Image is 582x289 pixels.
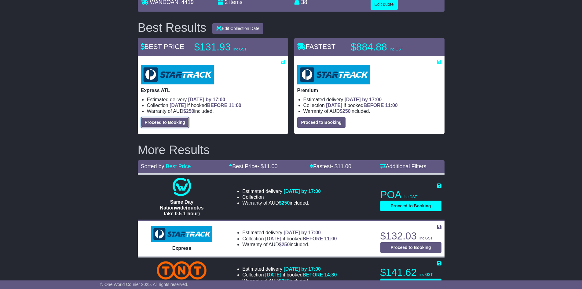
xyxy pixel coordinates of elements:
[138,143,445,157] h2: More Results
[419,272,433,277] span: inc GST
[297,65,370,84] img: StarTrack: Premium
[284,266,321,272] span: [DATE] by 17:00
[264,163,277,169] span: 11.00
[303,97,441,102] li: Estimated delivery
[385,103,398,108] span: 11:00
[284,230,321,235] span: [DATE] by 17:00
[141,117,189,128] button: Proceed to Booking
[326,103,342,108] span: [DATE]
[345,97,382,102] span: [DATE] by 17:00
[284,189,321,194] span: [DATE] by 17:00
[326,103,397,108] span: if booked
[302,272,323,277] span: BEFORE
[147,108,285,114] li: Warranty of AUD included.
[242,236,337,242] li: Collection
[302,236,323,241] span: BEFORE
[380,163,426,169] a: Additional Filters
[186,109,194,114] span: 250
[265,272,337,277] span: if booked
[183,109,194,114] span: $
[324,272,337,277] span: 14:30
[160,199,203,216] span: Same Day Nationwide(quotes take 0.5-1 hour)
[141,65,214,84] img: StarTrack: Express ATL
[297,117,346,128] button: Proceed to Booking
[212,23,263,34] button: Edit Collection Date
[229,163,277,169] a: Best Price- $11.00
[170,103,186,108] span: [DATE]
[282,242,290,247] span: 250
[282,278,290,283] span: 250
[141,163,164,169] span: Sorted by
[390,47,403,51] span: inc GST
[303,102,441,108] li: Collection
[147,97,285,102] li: Estimated delivery
[380,201,441,211] button: Proceed to Booking
[310,163,351,169] a: Fastest- $11.00
[242,266,337,272] li: Estimated delivery
[135,21,210,34] div: Best Results
[242,278,337,284] li: Warranty of AUD included.
[265,236,281,241] span: [DATE]
[303,108,441,114] li: Warranty of AUD included.
[380,266,441,279] p: $141.62
[380,242,441,253] button: Proceed to Booking
[404,195,417,199] span: inc GST
[419,236,433,240] span: inc GST
[188,97,225,102] span: [DATE] by 17:00
[172,246,191,251] span: Express
[166,163,191,169] a: Best Price
[279,200,290,206] span: $
[257,163,277,169] span: - $
[351,41,427,53] p: $884.88
[242,200,321,206] li: Warranty of AUD included.
[265,236,337,241] span: if booked
[338,163,351,169] span: 11.00
[141,43,184,50] span: BEST PRICE
[151,226,212,243] img: StarTrack: Express
[331,163,351,169] span: - $
[141,87,285,93] p: Express ATL
[233,47,247,51] span: inc GST
[173,178,191,196] img: One World Courier: Same Day Nationwide(quotes take 0.5-1 hour)
[242,230,337,235] li: Estimated delivery
[242,194,321,200] li: Collection
[242,242,337,247] li: Warranty of AUD included.
[147,102,285,108] li: Collection
[229,103,241,108] span: 11:00
[242,188,321,194] li: Estimated delivery
[279,242,290,247] span: $
[340,109,351,114] span: $
[364,103,384,108] span: BEFORE
[100,282,189,287] span: © One World Courier 2025. All rights reserved.
[297,87,441,93] p: Premium
[242,272,337,278] li: Collection
[265,272,281,277] span: [DATE]
[279,278,290,283] span: $
[170,103,241,108] span: if booked
[157,261,207,280] img: TNT Domestic: Road Express
[324,236,337,241] span: 11:00
[297,43,336,50] span: FASTEST
[194,41,271,53] p: $131.93
[282,200,290,206] span: 250
[380,230,441,242] p: $132.03
[380,189,441,201] p: POA
[342,109,351,114] span: 250
[207,103,228,108] span: BEFORE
